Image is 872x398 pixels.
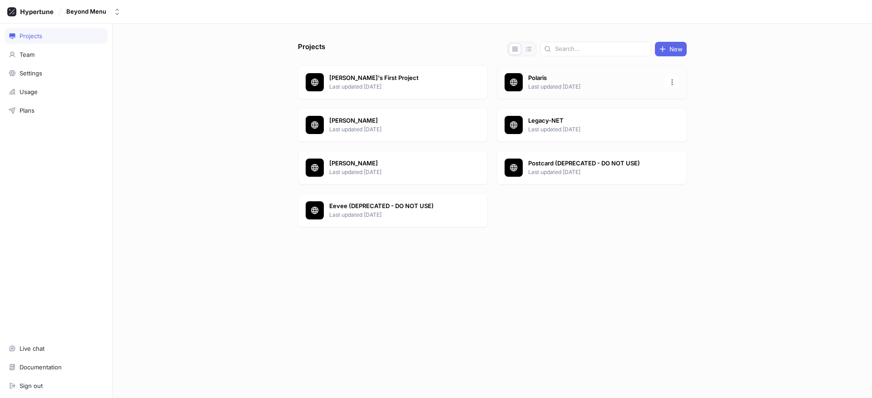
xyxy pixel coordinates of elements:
[329,125,461,134] p: Last updated [DATE]
[528,125,660,134] p: Last updated [DATE]
[5,47,108,62] a: Team
[20,88,38,95] div: Usage
[329,74,461,83] p: [PERSON_NAME]'s First Project
[329,116,461,125] p: [PERSON_NAME]
[20,345,45,352] div: Live chat
[655,42,687,56] button: New
[528,168,660,176] p: Last updated [DATE]
[298,42,325,56] p: Projects
[63,4,124,19] button: Beyond Menu
[20,70,42,77] div: Settings
[5,28,108,44] a: Projects
[528,74,660,83] p: Polaris
[528,116,660,125] p: Legacy-NET
[555,45,647,54] input: Search...
[329,168,461,176] p: Last updated [DATE]
[20,363,62,371] div: Documentation
[5,103,108,118] a: Plans
[5,84,108,99] a: Usage
[20,107,35,114] div: Plans
[66,8,106,15] div: Beyond Menu
[20,382,43,389] div: Sign out
[528,159,660,168] p: Postcard (DEPRECATED - DO NOT USE)
[5,65,108,81] a: Settings
[329,202,461,211] p: Eevee (DEPRECATED - DO NOT USE)
[329,83,461,91] p: Last updated [DATE]
[669,46,683,52] span: New
[5,359,108,375] a: Documentation
[20,51,35,58] div: Team
[329,159,461,168] p: [PERSON_NAME]
[329,211,461,219] p: Last updated [DATE]
[20,32,42,40] div: Projects
[528,83,660,91] p: Last updated [DATE]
